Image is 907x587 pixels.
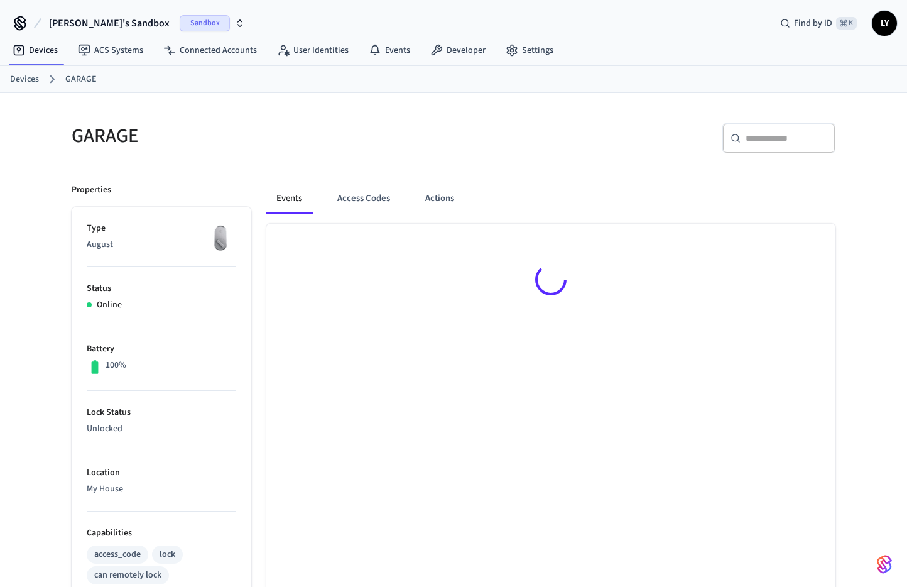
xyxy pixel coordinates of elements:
a: Events [359,39,420,62]
a: Connected Accounts [153,39,267,62]
button: Access Codes [327,184,400,214]
span: LY [873,12,896,35]
div: ant example [266,184,835,214]
p: Type [87,222,236,235]
p: Properties [72,184,111,197]
a: GARAGE [65,73,96,86]
p: 100% [106,359,126,372]
div: Find by ID⌘ K [770,12,867,35]
p: My House [87,483,236,496]
button: LY [872,11,897,36]
img: August Wifi Smart Lock 3rd Gen, Silver, Front [205,222,236,253]
a: Devices [3,39,68,62]
span: ⌘ K [836,17,857,30]
a: ACS Systems [68,39,153,62]
p: Online [97,299,122,312]
div: lock [160,548,175,561]
p: August [87,238,236,251]
a: Devices [10,73,39,86]
img: SeamLogoGradient.69752ec5.svg [877,554,892,574]
div: access_code [94,548,141,561]
button: Actions [415,184,464,214]
p: Battery [87,343,236,356]
a: User Identities [267,39,359,62]
span: [PERSON_NAME]'s Sandbox [49,16,170,31]
p: Unlocked [87,422,236,436]
p: Status [87,282,236,295]
span: Find by ID [794,17,832,30]
span: Sandbox [180,15,230,31]
a: Developer [420,39,496,62]
button: Events [266,184,312,214]
a: Settings [496,39,563,62]
div: can remotely lock [94,569,161,582]
p: Capabilities [87,527,236,540]
p: Location [87,466,236,480]
h5: GARAGE [72,123,446,149]
p: Lock Status [87,406,236,419]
